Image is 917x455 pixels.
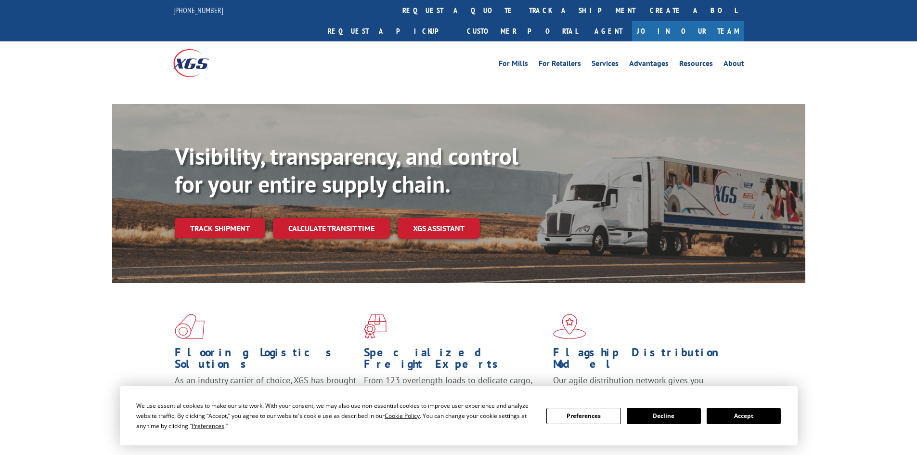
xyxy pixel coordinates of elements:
a: About [723,60,744,70]
a: Calculate transit time [273,218,390,239]
a: Services [592,60,619,70]
img: xgs-icon-total-supply-chain-intelligence-red [175,314,205,339]
span: Preferences [192,422,224,430]
a: Customer Portal [460,21,585,41]
h1: Flooring Logistics Solutions [175,347,357,375]
a: Request a pickup [321,21,460,41]
button: Preferences [546,408,620,424]
a: For Retailers [539,60,581,70]
div: Cookie Consent Prompt [120,386,798,445]
button: Decline [627,408,701,424]
a: Track shipment [175,218,265,238]
a: Resources [679,60,713,70]
p: From 123 overlength loads to delicate cargo, our experienced staff knows the best way to move you... [364,375,546,417]
span: As an industry carrier of choice, XGS has brought innovation and dedication to flooring logistics... [175,375,356,409]
a: [PHONE_NUMBER] [173,5,223,15]
button: Accept [707,408,781,424]
a: Advantages [629,60,669,70]
b: Visibility, transparency, and control for your entire supply chain. [175,141,518,199]
a: Agent [585,21,632,41]
a: Join Our Team [632,21,744,41]
span: Our agile distribution network gives you nationwide inventory management on demand. [553,375,730,397]
h1: Flagship Distribution Model [553,347,735,375]
div: We use essential cookies to make our site work. With your consent, we may also use non-essential ... [136,401,535,431]
img: xgs-icon-flagship-distribution-model-red [553,314,586,339]
img: xgs-icon-focused-on-flooring-red [364,314,387,339]
span: Cookie Policy [385,412,420,420]
h1: Specialized Freight Experts [364,347,546,375]
a: XGS ASSISTANT [398,218,480,239]
a: For Mills [499,60,528,70]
